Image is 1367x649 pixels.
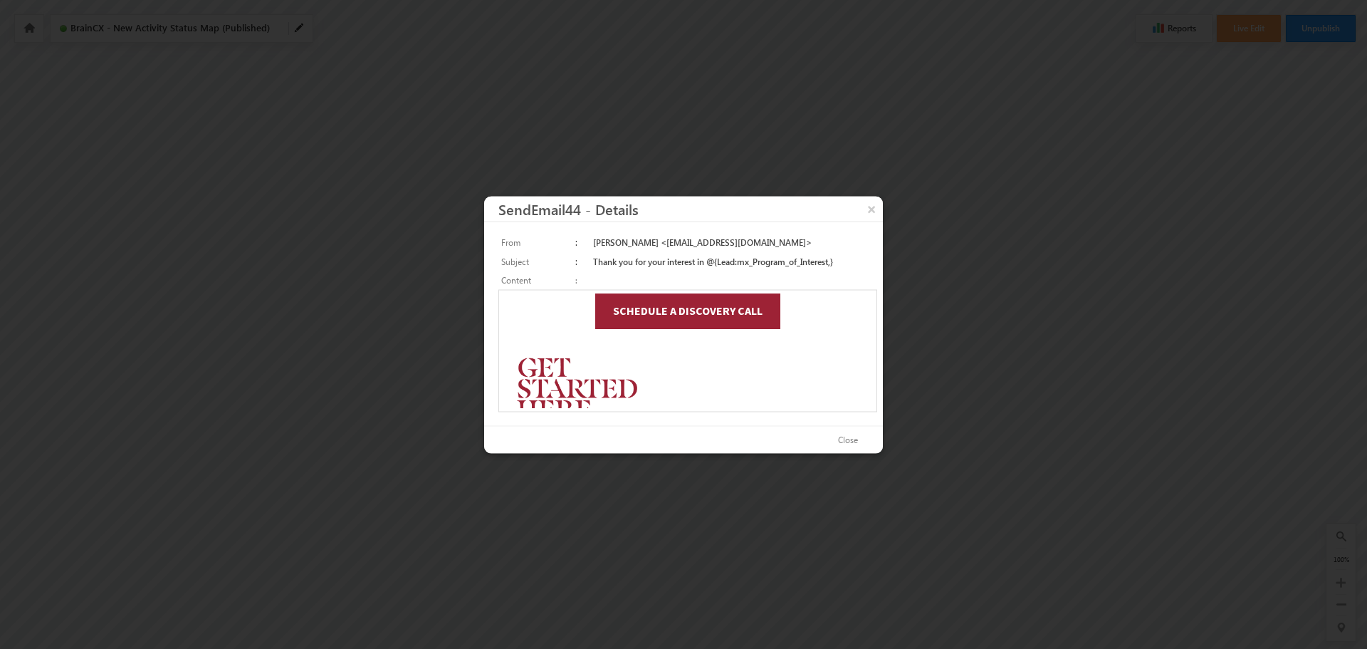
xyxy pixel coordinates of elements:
[572,232,590,251] td: :
[575,274,577,285] span: :
[590,232,869,251] td: [PERSON_NAME] <[EMAIL_ADDRESS][DOMAIN_NAME]>
[498,271,575,289] span: Content
[572,251,590,271] td: :
[498,196,883,221] h3: SendEmail44 - Details
[824,430,872,450] button: Close
[110,9,260,24] span: SCHEDULE A DISCOVERY CALL
[498,251,572,271] td: Subject
[590,251,869,271] td: Thank you for your interest in @{Lead:mx_Program_of_Interest,}
[860,196,883,221] button: ×
[498,232,572,251] td: From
